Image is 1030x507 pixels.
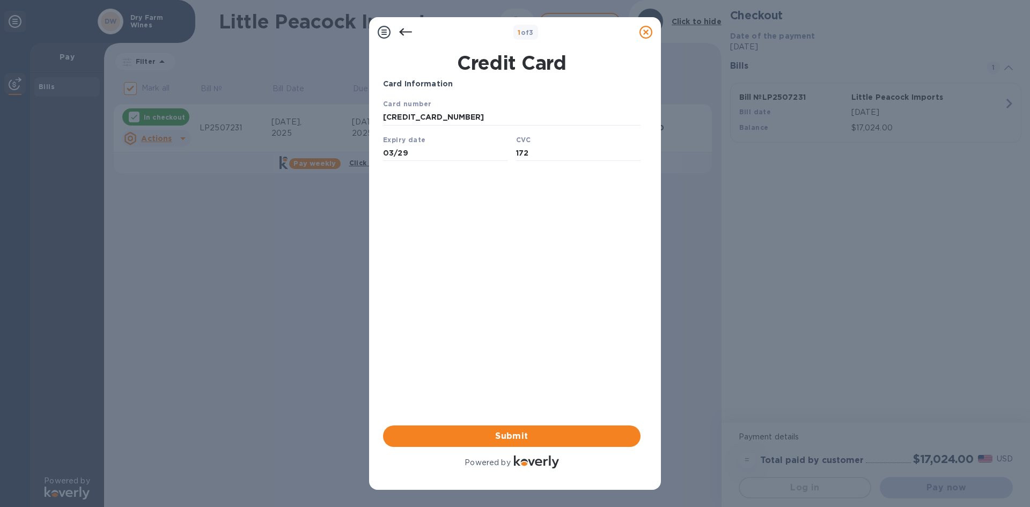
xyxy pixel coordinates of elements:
[379,52,645,74] h1: Credit Card
[383,98,641,164] iframe: Your browser does not support iframes
[392,430,632,443] span: Submit
[383,425,641,447] button: Submit
[383,79,453,88] b: Card Information
[465,457,510,468] p: Powered by
[514,455,559,468] img: Logo
[518,28,534,36] b: of 3
[518,28,520,36] span: 1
